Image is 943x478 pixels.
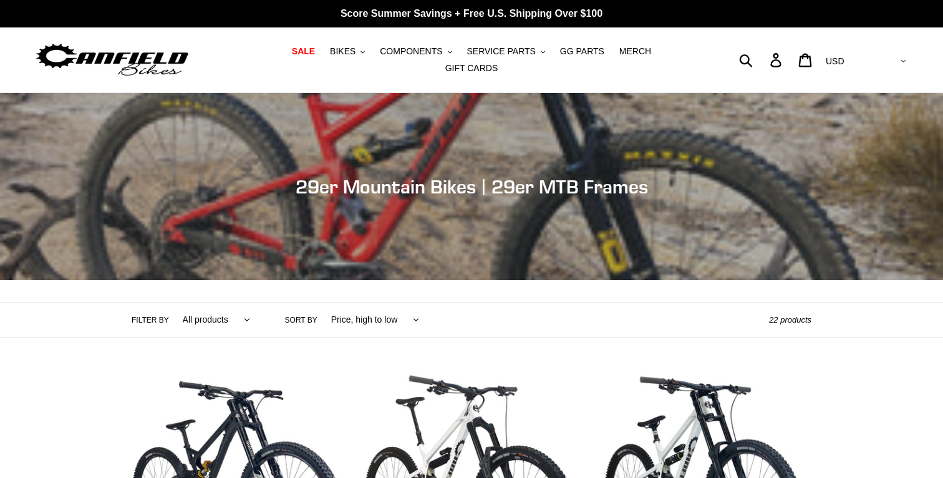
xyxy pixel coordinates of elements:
span: GG PARTS [560,46,604,57]
img: Canfield Bikes [34,41,190,80]
label: Filter by [132,315,169,326]
label: Sort by [285,315,317,326]
a: SALE [286,43,321,60]
a: GG PARTS [554,43,611,60]
span: 22 products [769,315,811,324]
span: SERVICE PARTS [467,46,535,57]
span: COMPONENTS [380,46,442,57]
span: GIFT CARDS [445,63,498,74]
span: SALE [292,46,315,57]
a: MERCH [613,43,657,60]
a: GIFT CARDS [439,60,505,77]
span: BIKES [330,46,355,57]
span: 29er Mountain Bikes | 29er MTB Frames [296,175,648,198]
input: Search [746,46,778,74]
button: COMPONENTS [374,43,458,60]
button: SERVICE PARTS [460,43,551,60]
span: MERCH [619,46,651,57]
button: BIKES [324,43,371,60]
